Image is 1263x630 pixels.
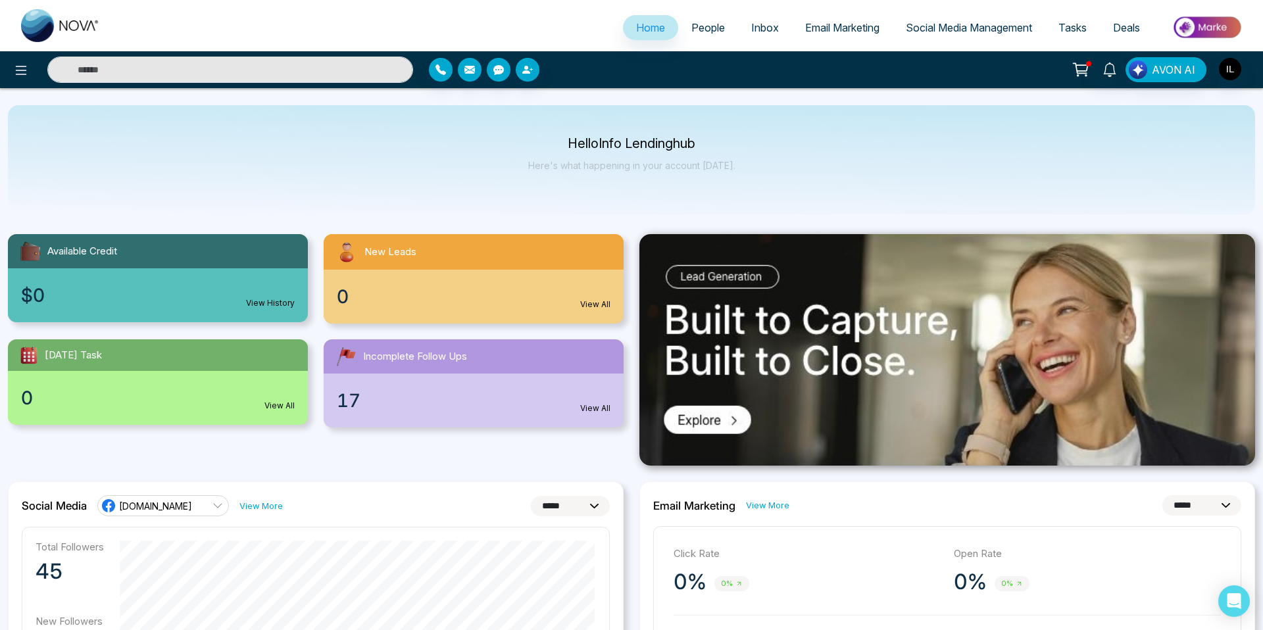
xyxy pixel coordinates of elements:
span: Incomplete Follow Ups [363,349,467,364]
h2: Social Media [22,499,87,512]
img: newLeads.svg [334,239,359,264]
span: $0 [21,281,45,309]
span: [DOMAIN_NAME] [119,500,192,512]
a: Tasks [1045,15,1100,40]
img: availableCredit.svg [18,239,42,263]
img: Market-place.gif [1160,12,1255,42]
p: Hello Info Lendinghub [528,138,735,149]
span: Home [636,21,665,34]
span: New Leads [364,245,416,260]
p: Click Rate [674,546,941,562]
a: Incomplete Follow Ups17View All [316,339,631,427]
span: Available Credit [47,244,117,259]
span: Tasks [1058,21,1087,34]
a: Social Media Management [893,15,1045,40]
p: 0% [674,569,706,595]
span: Email Marketing [805,21,879,34]
p: Total Followers [36,541,104,553]
button: AVON AI [1126,57,1206,82]
img: Lead Flow [1129,61,1147,79]
div: Open Intercom Messenger [1218,585,1250,617]
a: View All [580,402,610,414]
img: todayTask.svg [18,345,39,366]
span: 0 [21,384,33,412]
h2: Email Marketing [653,499,735,512]
a: View All [264,400,295,412]
a: Home [623,15,678,40]
a: View More [239,500,283,512]
p: 0% [954,569,987,595]
p: New Followers [36,615,104,627]
img: followUps.svg [334,345,358,368]
img: . [639,234,1255,466]
img: User Avatar [1219,58,1241,80]
a: People [678,15,738,40]
span: 0% [995,576,1029,591]
img: Nova CRM Logo [21,9,100,42]
span: Deals [1113,21,1140,34]
span: People [691,21,725,34]
span: Social Media Management [906,21,1032,34]
a: View More [746,499,789,512]
p: 45 [36,558,104,585]
a: Deals [1100,15,1153,40]
p: Open Rate [954,546,1221,562]
p: Here's what happening in your account [DATE]. [528,160,735,171]
span: 17 [337,387,360,414]
a: Email Marketing [792,15,893,40]
span: AVON AI [1152,62,1195,78]
a: Inbox [738,15,792,40]
span: Inbox [751,21,779,34]
span: [DATE] Task [45,348,102,363]
a: View All [580,299,610,310]
span: 0% [714,576,749,591]
a: View History [246,297,295,309]
span: 0 [337,283,349,310]
a: New Leads0View All [316,234,631,324]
